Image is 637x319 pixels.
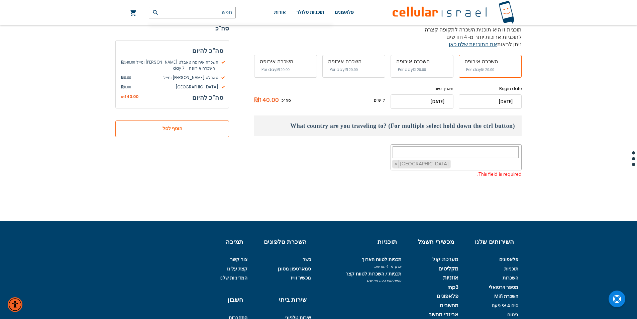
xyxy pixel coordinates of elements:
span: 0.00 [121,75,131,81]
span: Per day [398,67,413,73]
span: תוכניות סלולר [296,10,324,15]
a: פלאפונים [437,293,458,300]
label: תאריך סיום [391,86,453,92]
div: השכרה אירופה [328,59,380,65]
span: פחות מארבעה חודשים [316,278,401,283]
span: סה"כ [282,97,291,103]
a: כשר [303,256,311,263]
div: השכרה אירופה [464,59,516,65]
h3: סה"כ להיום [192,93,223,103]
span: אודות [274,10,286,15]
label: Begin date [459,86,522,92]
a: סים 4 אי פעם [492,303,518,309]
a: אביזרי מחשב [429,312,458,318]
a: מספר וירטואלי [489,284,518,291]
span: טאבלט [PERSON_NAME] ומייל [131,75,223,81]
a: את התוכניות שלנו כאן [449,41,497,48]
span: ₪ [121,75,124,81]
a: מערכת קול [432,256,458,263]
h6: מכשירי חשמל [411,238,454,247]
span: ‏20.00 ₪ [413,67,426,72]
a: פלאפונים [499,256,518,263]
h6: השירותים שלנו [468,238,514,247]
div: השכרה אירופה [260,59,311,65]
span: ימים [374,97,381,103]
span: [GEOGRAPHIC_DATA] [400,161,450,167]
a: צור קשר [230,256,247,263]
span: 140.00 [125,94,138,99]
span: 7 [381,97,385,103]
h3: סה"כ להיום [121,46,223,56]
span: ‏20.00 ₪ [481,67,494,72]
h6: שירות ביתי [257,296,307,305]
span: ‏20.00 ₪ [277,67,290,72]
div: השכרה אירופה [396,59,448,65]
h6: תמיכה [223,238,243,247]
span: Per day [466,67,481,73]
span: ₪ [121,84,124,90]
p: תוכנית זו היא תוכנית השכרה לתקופה קצרה לתוכניות ארוכות יותר מ- 4 חודשים ניתן לראות [254,26,522,48]
a: תוכניות [504,266,518,272]
span: 0.00 [121,84,131,90]
span: ₪140.00 [254,95,282,105]
a: תכניות / השכרות לטווח קצר [346,271,401,277]
a: השכרת Mifi [494,293,518,300]
strong: סה"כ [115,23,229,33]
span: ארוך מ- 4 חודשים [316,264,401,269]
span: ₪ [121,94,125,100]
a: קצת עלינו [227,266,247,272]
span: פלאפונים [335,10,354,15]
a: המדיניות שלנו [219,275,247,281]
button: Remove item [393,160,399,168]
a: סמארטפון מסונן [278,266,311,272]
a: ביטוח [507,312,518,318]
span: השכרה אירופה טאבלט [PERSON_NAME] ומייל - השכרה אירופה - 7 day [135,59,223,71]
a: אוזניות [443,275,458,281]
h3: What country are you traveling to? (For multiple select hold down the ctrl button) [254,115,522,136]
textarea: Search [393,146,519,158]
a: מכשיר ווייז [291,275,311,281]
input: MM/DD/YYYY [391,94,453,109]
a: mp3 [447,284,458,291]
span: [GEOGRAPHIC_DATA] [131,84,223,90]
span: × [394,161,397,167]
a: מקליטים [438,266,458,272]
input: חפש [149,7,236,18]
h6: תוכניות [320,238,397,247]
button: הוסף לסל [115,121,229,137]
img: לוגו סלולר ישראל [393,1,514,24]
span: 140.00 [121,59,135,71]
span: Per day [330,67,345,73]
input: MM/DD/YYYY [459,94,522,109]
li: Hungary [393,160,450,169]
h6: חשבון [223,296,243,305]
span: הוסף לסל [137,126,207,133]
span: ₪ [121,59,124,65]
a: תכניות לטווח הארוך [362,256,401,263]
span: ‏20.00 ₪ [345,67,358,72]
div: This field is required. [254,170,522,179]
h6: השכרת טלפונים [257,238,307,247]
a: השכרות [503,275,518,281]
span: Per day [261,67,277,73]
div: תפריט נגישות [8,297,22,312]
a: מחשבים [440,303,458,309]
